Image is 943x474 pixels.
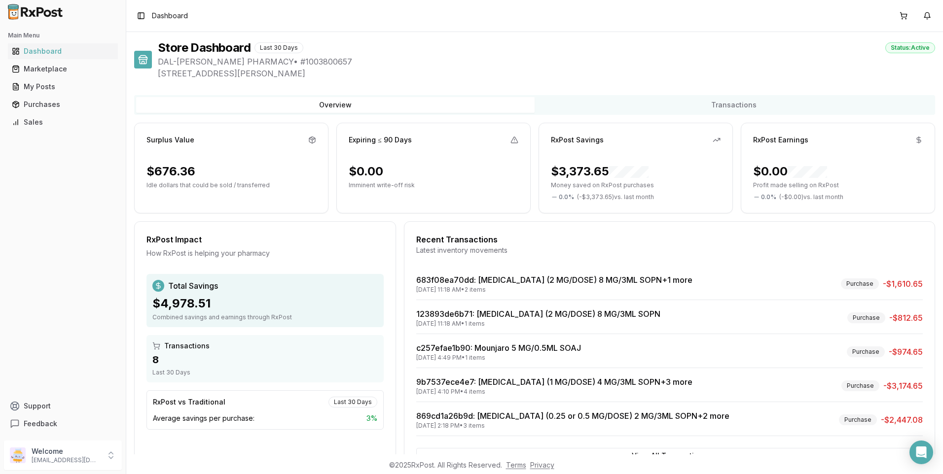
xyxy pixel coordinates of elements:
a: 869cd1a26b9d: [MEDICAL_DATA] (0.25 or 0.5 MG/DOSE) 2 MG/3ML SOPN+2 more [416,411,729,421]
span: 3 % [366,413,377,423]
div: $0.00 [753,164,827,179]
div: Purchase [839,414,877,425]
h2: Main Menu [8,32,118,39]
div: Marketplace [12,64,114,74]
div: Open Intercom Messenger [909,440,933,464]
a: 683f08ea70dd: [MEDICAL_DATA] (2 MG/DOSE) 8 MG/3ML SOPN+1 more [416,275,692,285]
span: [STREET_ADDRESS][PERSON_NAME] [158,68,935,79]
p: Idle dollars that could be sold / transferred [146,181,316,189]
button: Overview [136,97,535,113]
div: RxPost vs Traditional [153,397,225,407]
h1: Store Dashboard [158,40,251,56]
p: Profit made selling on RxPost [753,181,923,189]
div: RxPost Earnings [753,135,808,145]
span: -$812.65 [889,312,923,324]
div: Last 30 Days [328,397,377,407]
div: RxPost Impact [146,234,384,245]
p: Imminent write-off risk [349,181,518,189]
div: $676.36 [146,164,195,179]
p: Money saved on RxPost purchases [551,181,721,189]
a: Dashboard [8,42,118,60]
button: Sales [4,114,122,130]
span: Dashboard [152,11,188,21]
div: RxPost Savings [551,135,604,145]
div: Combined savings and earnings through RxPost [152,313,378,321]
a: My Posts [8,78,118,96]
button: Feedback [4,415,122,433]
button: View All Transactions [416,448,923,464]
div: [DATE] 4:10 PM • 4 items [416,388,692,396]
div: Status: Active [885,42,935,53]
div: Sales [12,117,114,127]
img: RxPost Logo [4,4,67,20]
button: My Posts [4,79,122,95]
div: Surplus Value [146,135,194,145]
img: User avatar [10,447,26,463]
span: Transactions [164,341,210,351]
div: $0.00 [349,164,383,179]
span: 0.0 % [559,193,574,201]
div: Expiring ≤ 90 Days [349,135,412,145]
div: Purchase [847,312,885,323]
span: ( - $3,373.65 ) vs. last month [577,193,654,201]
button: Purchases [4,97,122,112]
div: [DATE] 11:18 AM • 2 items [416,286,692,294]
div: $3,373.65 [551,164,649,179]
a: Purchases [8,96,118,113]
a: c257efae1b90: Mounjaro 5 MG/0.5ML SOAJ [416,343,581,353]
div: Purchases [12,100,114,109]
div: $4,978.51 [152,296,378,311]
div: [DATE] 11:18 AM • 1 items [416,320,660,328]
a: 9b7537ece4e7: [MEDICAL_DATA] (1 MG/DOSE) 4 MG/3ML SOPN+3 more [416,377,692,387]
button: Transactions [535,97,933,113]
span: -$3,174.65 [883,380,923,392]
span: -$1,610.65 [883,278,923,290]
span: -$974.65 [889,346,923,358]
p: Welcome [32,446,100,456]
div: [DATE] 4:49 PM • 1 items [416,354,581,362]
a: Privacy [530,461,554,469]
div: My Posts [12,82,114,92]
span: DAL-[PERSON_NAME] PHARMACY • # 1003800657 [158,56,935,68]
div: Last 30 Days [254,42,303,53]
div: 8 [152,353,378,367]
span: Feedback [24,419,57,429]
div: How RxPost is helping your pharmacy [146,248,384,258]
div: Purchase [841,278,879,289]
span: Total Savings [168,280,218,292]
span: ( - $0.00 ) vs. last month [779,193,843,201]
p: [EMAIL_ADDRESS][DOMAIN_NAME] [32,456,100,464]
a: Sales [8,113,118,131]
a: Terms [506,461,526,469]
button: Dashboard [4,43,122,59]
div: Recent Transactions [416,234,923,245]
span: 0.0 % [761,193,776,201]
div: [DATE] 2:18 PM • 3 items [416,422,729,430]
button: Support [4,397,122,415]
div: Dashboard [12,46,114,56]
button: Marketplace [4,61,122,77]
div: Last 30 Days [152,369,378,376]
div: Latest inventory movements [416,245,923,255]
nav: breadcrumb [152,11,188,21]
a: 123893de6b71: [MEDICAL_DATA] (2 MG/DOSE) 8 MG/3ML SOPN [416,309,660,319]
span: Average savings per purchase: [153,413,254,423]
a: Marketplace [8,60,118,78]
div: Purchase [847,346,885,357]
div: Purchase [841,380,879,391]
span: -$2,447.08 [881,414,923,426]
